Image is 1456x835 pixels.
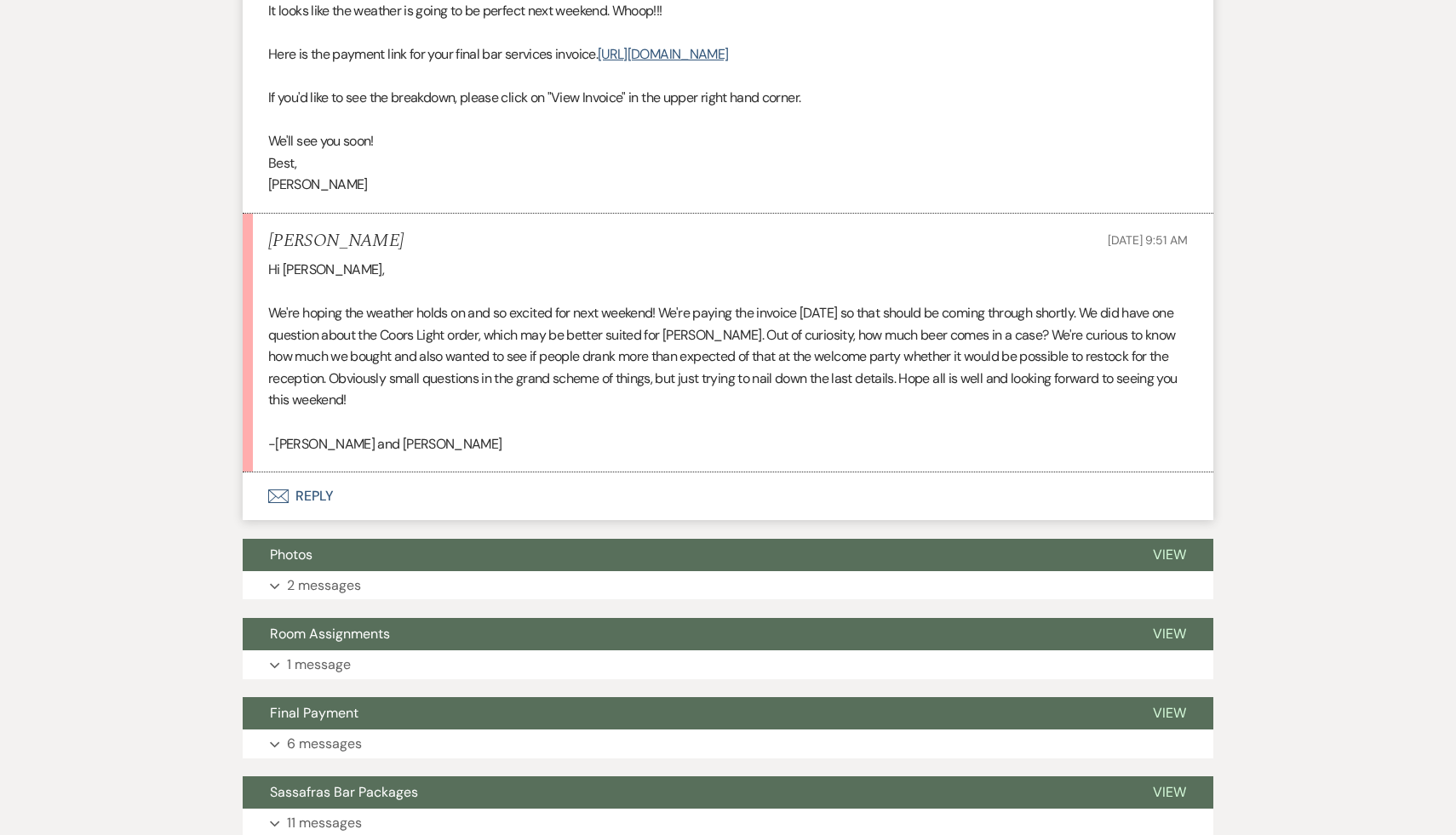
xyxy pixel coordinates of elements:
[268,174,1188,196] p: [PERSON_NAME]
[287,575,361,597] p: 2 messages
[243,472,1213,520] button: Reply
[268,259,1188,281] p: Hi [PERSON_NAME],
[1153,546,1186,563] span: View
[270,783,418,801] span: Sassafras Bar Packages
[268,231,404,252] h5: [PERSON_NAME]
[243,539,1126,571] button: Photos
[1126,776,1213,809] button: View
[1153,783,1186,801] span: View
[243,776,1126,809] button: Sassafras Bar Packages
[243,729,1213,758] button: 6 messages
[1126,697,1213,729] button: View
[268,152,1188,174] p: Best,
[243,650,1213,679] button: 1 message
[268,87,1188,109] p: If you'd like to see the breakdown, please click on "View Invoice" in the upper right hand corner.
[1153,625,1186,643] span: View
[287,812,362,834] p: 11 messages
[287,654,351,676] p: 1 message
[1153,704,1186,722] span: View
[268,433,1188,455] p: -[PERSON_NAME] and [PERSON_NAME]
[270,546,312,563] span: Photos
[243,571,1213,600] button: 2 messages
[268,43,1188,66] p: Here is the payment link for your final bar services invoice.
[270,625,390,643] span: Room Assignments
[1108,232,1188,248] span: [DATE] 9:51 AM
[268,130,1188,152] p: We'll see you soon!
[598,45,728,63] a: [URL][DOMAIN_NAME]
[243,697,1126,729] button: Final Payment
[270,704,358,722] span: Final Payment
[243,618,1126,650] button: Room Assignments
[1126,539,1213,571] button: View
[268,302,1188,411] p: We're hoping the weather holds on and so excited for next weekend! We're paying the invoice [DATE...
[287,733,362,755] p: 6 messages
[1126,618,1213,650] button: View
